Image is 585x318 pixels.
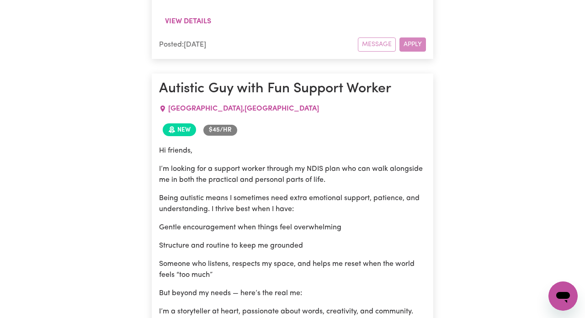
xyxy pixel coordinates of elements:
[159,13,217,30] button: View details
[159,240,426,251] p: Structure and routine to keep me grounded
[159,288,426,299] p: But beyond my needs — here’s the real me:
[548,281,578,311] iframe: Button to launch messaging window, conversation in progress
[159,81,426,97] h1: Autistic Guy with Fun Support Worker
[159,306,426,317] p: I’m a storyteller at heart, passionate about words, creativity, and community.
[159,259,426,281] p: Someone who listens, respects my space, and helps me reset when the world feels “too much”
[203,125,237,136] span: Job rate per hour
[159,39,358,50] div: Posted: [DATE]
[159,164,426,185] p: I’m looking for a support worker through my NDIS plan who can walk alongside me in both the pract...
[163,123,196,136] span: Job posted within the last 30 days
[159,193,426,215] p: Being autistic means I sometimes need extra emotional support, patience, and understanding. I thr...
[159,222,426,233] p: Gentle encouragement when things feel overwhelming
[168,105,319,112] span: [GEOGRAPHIC_DATA] , [GEOGRAPHIC_DATA]
[159,145,426,156] p: Hi friends,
